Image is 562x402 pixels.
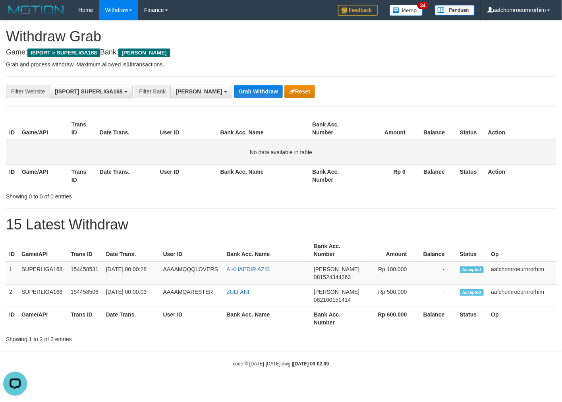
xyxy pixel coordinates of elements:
[223,239,311,262] th: Bank Acc. Name
[55,88,122,95] span: [ISPORT] SUPERLIGA168
[118,49,170,57] span: [PERSON_NAME]
[233,361,329,367] small: code © [DATE]-[DATE] dwg |
[6,332,228,343] div: Showing 1 to 2 of 2 entries
[18,285,68,307] td: SUPERLIGA168
[160,285,224,307] td: AAAAMQARESTER
[6,285,18,307] td: 2
[457,164,485,187] th: Status
[6,29,556,45] h1: Withdraw Grab
[68,285,103,307] td: 154458506
[176,88,222,95] span: [PERSON_NAME]
[18,262,68,285] td: SUPERLIGA168
[6,189,228,200] div: Showing 0 to 0 of 0 entries
[68,117,97,140] th: Trans ID
[126,61,133,68] strong: 10
[170,85,232,98] button: [PERSON_NAME]
[157,117,217,140] th: User ID
[419,285,457,307] td: -
[363,239,419,262] th: Amount
[488,285,556,307] td: aafchomroeurnrorhim
[419,239,457,262] th: Balance
[226,266,270,272] a: A KHAEDIR AZIS
[18,307,68,330] th: Game/API
[488,262,556,285] td: aafchomroeurnrorhim
[19,117,68,140] th: Game/API
[460,266,484,273] span: Accepted
[363,262,419,285] td: Rp 100,000
[417,164,457,187] th: Balance
[309,164,359,187] th: Bank Acc. Number
[68,239,103,262] th: Trans ID
[419,307,457,330] th: Balance
[68,262,103,285] td: 154458531
[293,361,329,367] strong: [DATE] 00:02:09
[485,117,556,140] th: Action
[314,289,359,295] span: [PERSON_NAME]
[435,5,475,16] img: panduan.png
[488,307,556,330] th: Op
[6,239,18,262] th: ID
[160,239,224,262] th: User ID
[68,164,97,187] th: Trans ID
[6,262,18,285] td: 1
[68,307,103,330] th: Trans ID
[3,3,27,27] button: Open LiveChat chat widget
[103,262,160,285] td: [DATE] 00:00:28
[6,217,556,233] h1: 15 Latest Withdraw
[284,85,315,98] button: Reset
[103,285,160,307] td: [DATE] 00:00:03
[103,239,160,262] th: Date Trans.
[6,60,556,68] p: Grab and process withdraw. Maximum allowed is transactions.
[6,140,556,165] td: No data available in table
[359,164,417,187] th: Rp 0
[417,117,457,140] th: Balance
[217,117,309,140] th: Bank Acc. Name
[419,262,457,285] td: -
[314,274,351,280] span: Copy 081524344363 to clipboard
[234,85,283,98] button: Grab Withdraw
[19,164,68,187] th: Game/API
[6,117,19,140] th: ID
[338,5,378,16] img: Feedback.jpg
[363,307,419,330] th: Rp 600.000
[6,4,66,16] img: MOTION_logo.png
[27,49,100,57] span: ISPORT > SUPERLIGA168
[359,117,417,140] th: Amount
[6,307,18,330] th: ID
[363,285,419,307] td: Rp 500,000
[97,164,157,187] th: Date Trans.
[157,164,217,187] th: User ID
[314,297,351,303] span: Copy 082160151414 to clipboard
[485,164,556,187] th: Action
[311,239,363,262] th: Bank Acc. Number
[50,85,132,98] button: [ISPORT] SUPERLIGA168
[314,266,359,272] span: [PERSON_NAME]
[134,85,170,98] div: Filter Bank
[311,307,363,330] th: Bank Acc. Number
[226,289,249,295] a: ZULFANI
[160,307,224,330] th: User ID
[217,164,309,187] th: Bank Acc. Name
[488,239,556,262] th: Op
[457,307,488,330] th: Status
[6,85,50,98] div: Filter Website
[223,307,311,330] th: Bank Acc. Name
[457,239,488,262] th: Status
[457,117,485,140] th: Status
[6,49,556,56] h4: Game: Bank:
[160,262,224,285] td: AAAAMQQQLOVERS
[6,164,19,187] th: ID
[97,117,157,140] th: Date Trans.
[18,239,68,262] th: Game/API
[309,117,359,140] th: Bank Acc. Number
[103,307,160,330] th: Date Trans.
[417,2,428,9] span: 34
[460,289,484,296] span: Accepted
[390,5,423,16] img: Button%20Memo.svg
